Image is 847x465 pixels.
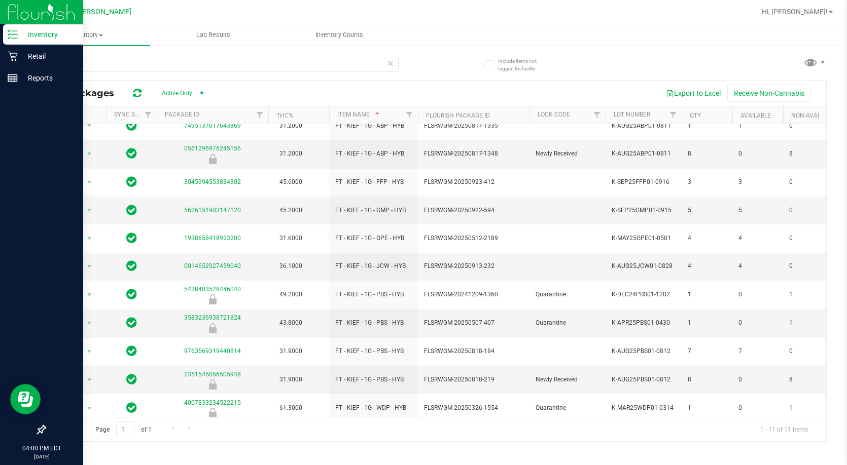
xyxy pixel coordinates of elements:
[274,401,307,415] span: 61.3000
[165,111,199,118] a: Package ID
[612,346,676,356] span: K-AUG25PBS01-0812
[738,149,777,159] span: 0
[184,262,241,269] a: 0014652927459040
[612,149,676,159] span: K-AUG25ABP01-0811
[688,375,726,384] span: 8
[140,106,157,124] a: Filter
[335,121,412,131] span: FT - KIEF - 1G - ABP - HYB
[183,30,244,40] span: Lab Results
[155,408,270,418] div: Quarantine
[18,50,79,62] p: Retail
[83,344,96,359] span: select
[274,259,307,274] span: 36.1000
[274,316,307,330] span: 43.8000
[424,346,523,356] span: FLSRWGM-20250818-184
[536,403,599,413] span: Quarantine
[688,261,726,271] span: 4
[612,290,676,299] span: K-DEC24PBS01-1202
[274,344,307,359] span: 31.9000
[752,421,816,437] span: 1 - 11 of 11 items
[424,403,523,413] span: FLSRWGM-20250326-1554
[612,177,676,187] span: K-SEP25FFP01-0916
[83,401,96,415] span: select
[184,399,241,406] a: 4007833234522215
[688,206,726,215] span: 5
[302,30,377,40] span: Inventory Counts
[688,177,726,187] span: 3
[538,111,570,118] a: Lock Code
[688,290,726,299] span: 1
[335,206,412,215] span: FT - KIEF - 1G - GMP - HYB
[155,154,270,164] div: Newly Received
[126,119,137,133] span: In Sync
[589,106,606,124] a: Filter
[789,261,828,271] span: 0
[335,234,412,243] span: FT - KIEF - 1G - GPE - HYB
[18,28,79,41] p: Inventory
[126,372,137,386] span: In Sync
[116,421,134,437] input: 1
[184,235,241,242] a: 1938658418923200
[738,206,777,215] span: 5
[126,316,137,330] span: In Sync
[184,145,241,152] a: 0561296976245156
[8,29,18,40] inline-svg: Inventory
[738,318,777,328] span: 0
[762,8,828,16] span: Hi, [PERSON_NAME]!
[83,203,96,217] span: select
[184,314,241,321] a: 3583236938721824
[740,112,771,119] a: Available
[688,346,726,356] span: 7
[335,403,412,413] span: FT - KIEF - 1G - WDP - HYB
[10,384,41,414] iframe: Resource center
[274,175,307,189] span: 45.6000
[387,57,394,70] span: Clear
[274,372,307,387] span: 31.9000
[789,121,828,131] span: 0
[126,287,137,301] span: In Sync
[612,318,676,328] span: K-APR25PBS01-0430
[155,323,270,333] div: Quarantine
[738,177,777,187] span: 3
[612,121,676,131] span: K-AUG25ABP01-0811
[126,146,137,161] span: In Sync
[184,347,241,355] a: 9763569319440814
[738,403,777,413] span: 0
[126,259,137,273] span: In Sync
[335,177,412,187] span: FT - KIEF - 1G - FFP - HYB
[83,288,96,302] span: select
[688,234,726,243] span: 4
[612,206,676,215] span: K-SEP25GMP01-0915
[276,24,402,46] a: Inventory Counts
[688,121,726,131] span: 1
[738,234,777,243] span: 4
[424,121,523,131] span: FLSRWGM-20250817-1335
[789,206,828,215] span: 0
[424,318,523,328] span: FLSRWGM-20250507-407
[614,111,650,118] a: Lot Number
[665,106,682,124] a: Filter
[612,261,676,271] span: K-AUG25JCW01-0828
[53,88,124,99] span: All Packages
[184,286,241,293] a: 5428403528446040
[274,203,307,218] span: 45.2000
[789,234,828,243] span: 0
[184,122,241,129] a: 7495137017643869
[18,72,79,84] p: Reports
[789,177,828,187] span: 0
[401,106,418,124] a: Filter
[24,30,150,40] span: Inventory
[126,175,137,189] span: In Sync
[5,444,79,453] p: 04:00 PM EDT
[83,119,96,133] span: select
[424,261,523,271] span: FLSRWGM-20250913-232
[498,57,549,72] span: Include items not tagged for facility
[688,318,726,328] span: 1
[184,207,241,214] a: 5626151903147120
[83,231,96,246] span: select
[789,290,828,299] span: 1
[789,403,828,413] span: 1
[536,318,599,328] span: Quarantine
[126,344,137,358] span: In Sync
[114,111,153,118] a: Sync Status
